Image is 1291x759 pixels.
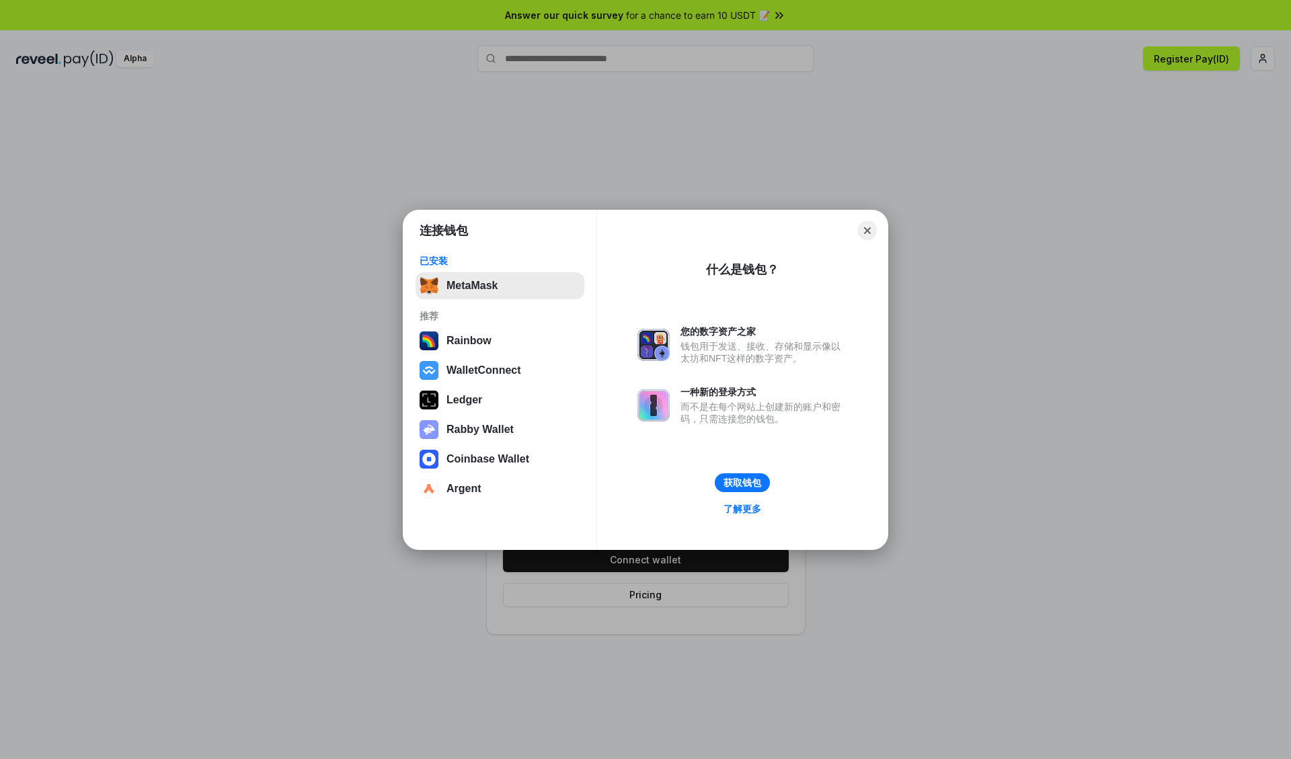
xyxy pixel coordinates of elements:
[446,335,492,347] div: Rainbow
[416,416,584,443] button: Rabby Wallet
[723,503,761,515] div: 了解更多
[446,364,521,376] div: WalletConnect
[416,446,584,473] button: Coinbase Wallet
[420,450,438,469] img: svg+xml,%3Csvg%20width%3D%2228%22%20height%3D%2228%22%20viewBox%3D%220%200%2028%2028%22%20fill%3D...
[715,473,770,492] button: 获取钱包
[446,280,498,292] div: MetaMask
[416,475,584,502] button: Argent
[715,500,769,518] a: 了解更多
[420,420,438,439] img: svg+xml,%3Csvg%20xmlns%3D%22http%3A%2F%2Fwww.w3.org%2F2000%2Fsvg%22%20fill%3D%22none%22%20viewBox...
[420,331,438,350] img: svg+xml,%3Csvg%20width%3D%22120%22%20height%3D%22120%22%20viewBox%3D%220%200%20120%20120%22%20fil...
[446,453,529,465] div: Coinbase Wallet
[637,329,670,361] img: svg+xml,%3Csvg%20xmlns%3D%22http%3A%2F%2Fwww.w3.org%2F2000%2Fsvg%22%20fill%3D%22none%22%20viewBox...
[420,255,580,267] div: 已安装
[723,477,761,489] div: 获取钱包
[420,223,468,239] h1: 连接钱包
[446,483,481,495] div: Argent
[680,401,847,425] div: 而不是在每个网站上创建新的账户和密码，只需连接您的钱包。
[416,327,584,354] button: Rainbow
[420,310,580,322] div: 推荐
[416,387,584,413] button: Ledger
[420,479,438,498] img: svg+xml,%3Csvg%20width%3D%2228%22%20height%3D%2228%22%20viewBox%3D%220%200%2028%2028%22%20fill%3D...
[446,394,482,406] div: Ledger
[680,340,847,364] div: 钱包用于发送、接收、存储和显示像以太坊和NFT这样的数字资产。
[416,357,584,384] button: WalletConnect
[680,386,847,398] div: 一种新的登录方式
[446,424,514,436] div: Rabby Wallet
[637,389,670,422] img: svg+xml,%3Csvg%20xmlns%3D%22http%3A%2F%2Fwww.w3.org%2F2000%2Fsvg%22%20fill%3D%22none%22%20viewBox...
[680,325,847,337] div: 您的数字资产之家
[416,272,584,299] button: MetaMask
[420,391,438,409] img: svg+xml,%3Csvg%20xmlns%3D%22http%3A%2F%2Fwww.w3.org%2F2000%2Fsvg%22%20width%3D%2228%22%20height%3...
[420,276,438,295] img: svg+xml,%3Csvg%20fill%3D%22none%22%20height%3D%2233%22%20viewBox%3D%220%200%2035%2033%22%20width%...
[706,262,779,278] div: 什么是钱包？
[858,221,877,240] button: Close
[420,361,438,380] img: svg+xml,%3Csvg%20width%3D%2228%22%20height%3D%2228%22%20viewBox%3D%220%200%2028%2028%22%20fill%3D...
